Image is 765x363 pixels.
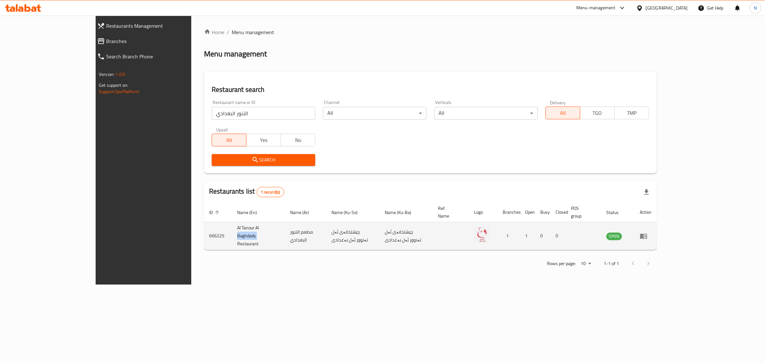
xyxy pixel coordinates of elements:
th: Closed [550,203,566,222]
div: Rows per page: [578,259,594,269]
span: Ref. Name [438,204,461,220]
td: 0 [535,222,550,250]
img: Al Tanour Al Baghdady Restaurant [474,227,490,243]
span: All [215,136,244,145]
span: ID [209,209,221,216]
th: Open [520,203,535,222]
td: 0 [550,222,566,250]
span: Menu management [232,28,274,36]
span: TGO [583,108,612,118]
td: 1 [520,222,535,250]
p: Rows per page: [547,260,576,268]
button: All [545,107,580,119]
td: 1 [498,222,520,250]
span: All [548,108,578,118]
span: Version: [99,70,114,78]
button: No [280,134,315,146]
span: 1.0.0 [115,70,125,78]
label: Upsell [216,127,228,132]
a: Search Branch Phone [92,49,223,64]
span: Get support on: [99,81,128,89]
td: مطعم التنور البغدادي [285,222,326,250]
table: enhanced table [204,203,657,250]
span: TMP [617,108,646,118]
span: N [754,4,757,11]
div: All [323,107,426,120]
div: Export file [639,184,654,200]
a: Branches [92,33,223,49]
th: Busy [535,203,550,222]
span: Name (En) [237,209,265,216]
span: Status [606,209,627,216]
h2: Restaurants list [209,187,284,197]
h2: Restaurant search [212,85,649,94]
td: Al Tanour Al Baghdady Restaurant [232,222,285,250]
span: OPEN [606,233,622,240]
div: [GEOGRAPHIC_DATA] [645,4,688,11]
span: POS group [571,204,594,220]
button: Yes [246,134,281,146]
nav: breadcrumb [204,28,657,36]
span: Search Branch Phone [106,53,218,60]
button: All [212,134,246,146]
li: / [227,28,229,36]
input: Search for restaurant name or ID.. [212,107,315,120]
div: Menu [640,232,652,240]
span: Name (Ku-So) [331,209,366,216]
span: Restaurants Management [106,22,218,30]
span: No [283,136,313,145]
a: Restaurants Management [92,18,223,33]
div: Menu-management [576,4,616,12]
span: Name (Ar) [290,209,317,216]
td: چێشتخانەی ئەل تەنوور ئەل بەغدادی [380,222,433,250]
h2: Menu management [204,49,267,59]
p: 1-1 of 1 [604,260,619,268]
span: Name (Ku-Ba) [385,209,419,216]
button: Search [212,154,315,166]
label: Delivery [550,100,566,105]
div: Total records count [257,187,284,197]
span: 1 record(s) [257,189,284,195]
div: All [434,107,538,120]
span: Yes [249,136,278,145]
button: TGO [580,107,615,119]
button: TMP [614,107,649,119]
th: Action [635,203,657,222]
th: Branches [498,203,520,222]
td: چێشتخانەی ئەل تەنوور ئەل بەغدادی [326,222,380,250]
a: Support.OpsPlatform [99,87,139,96]
th: Logo [469,203,498,222]
span: Branches [106,37,218,45]
span: Search [217,156,310,164]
